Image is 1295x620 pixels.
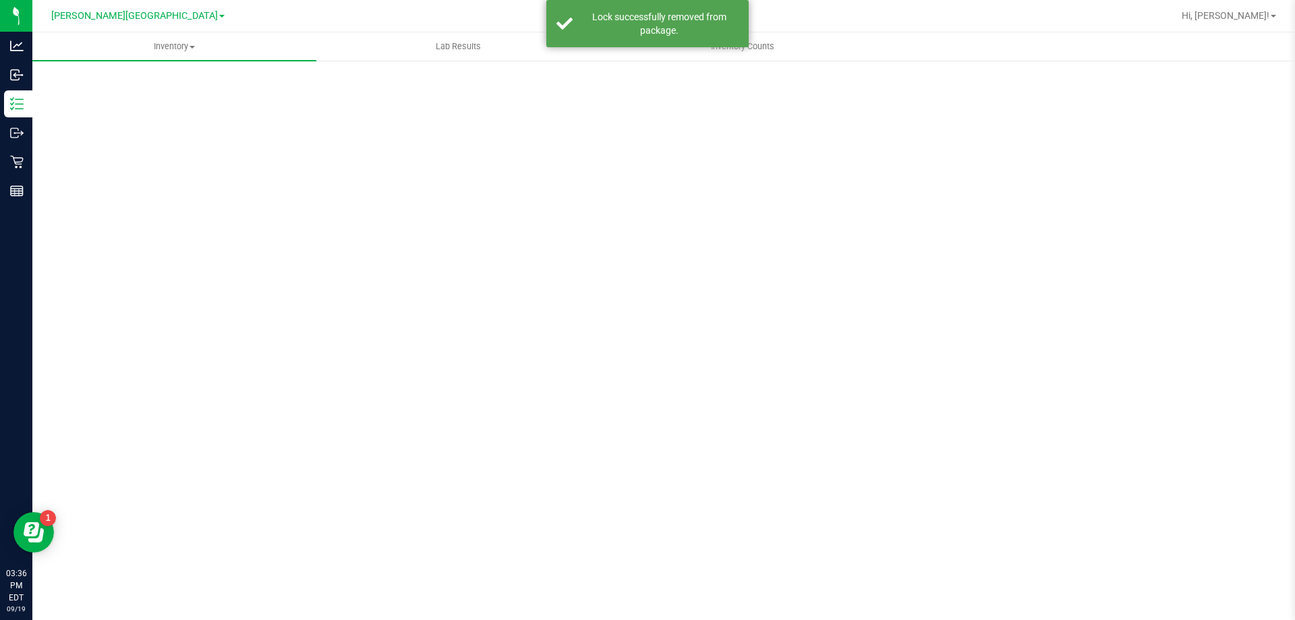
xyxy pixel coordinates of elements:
[32,32,316,61] a: Inventory
[418,40,499,53] span: Lab Results
[10,97,24,111] inline-svg: Inventory
[13,512,54,553] iframe: Resource center
[51,10,218,22] span: [PERSON_NAME][GEOGRAPHIC_DATA]
[10,184,24,198] inline-svg: Reports
[10,126,24,140] inline-svg: Outbound
[40,510,56,526] iframe: Resource center unread badge
[10,155,24,169] inline-svg: Retail
[1182,10,1269,21] span: Hi, [PERSON_NAME]!
[32,40,316,53] span: Inventory
[316,32,600,61] a: Lab Results
[10,39,24,53] inline-svg: Analytics
[580,10,739,37] div: Lock successfully removed from package.
[6,604,26,614] p: 09/19
[10,68,24,82] inline-svg: Inbound
[6,567,26,604] p: 03:36 PM EDT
